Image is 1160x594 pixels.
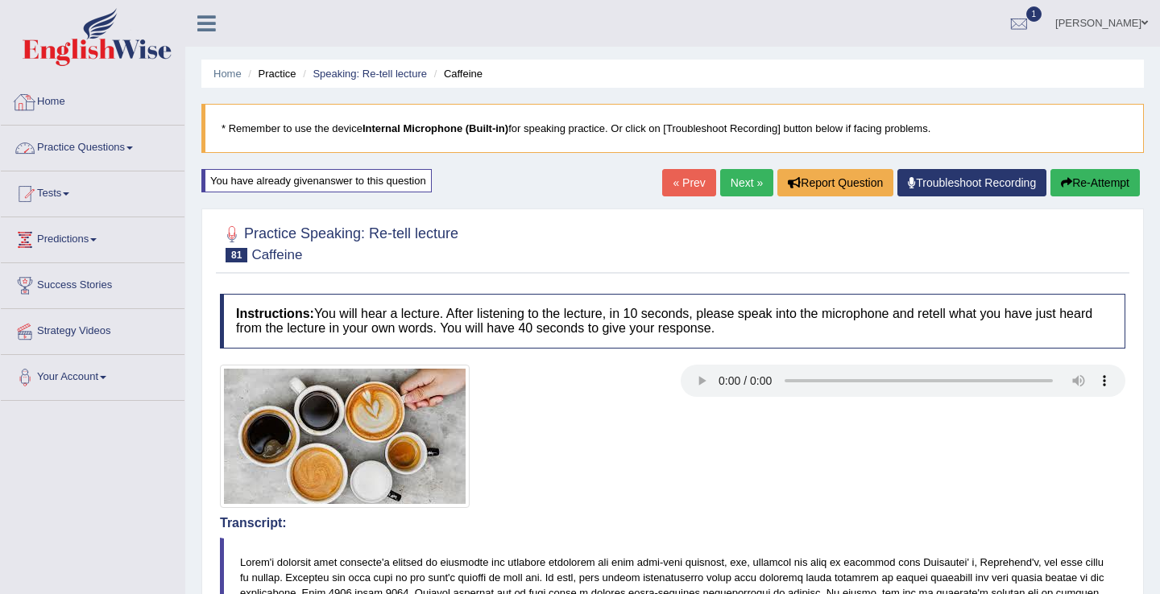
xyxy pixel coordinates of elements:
[251,247,302,262] small: Caffeine
[1026,6,1042,22] span: 1
[430,66,483,81] li: Caffeine
[220,294,1125,348] h4: You will hear a lecture. After listening to the lecture, in 10 seconds, please speak into the mic...
[226,248,247,262] span: 81
[1,217,184,258] a: Predictions
[720,169,773,196] a: Next »
[201,169,432,192] div: You have already given answer to this question
[220,516,1125,530] h4: Transcript:
[220,222,458,262] h2: Practice Speaking: Re-tell lecture
[1050,169,1140,196] button: Re-Attempt
[897,169,1046,196] a: Troubleshoot Recording
[313,68,427,80] a: Speaking: Re-tell lecture
[213,68,242,80] a: Home
[777,169,893,196] button: Report Question
[362,122,508,134] b: Internal Microphone (Built-in)
[1,309,184,349] a: Strategy Videos
[201,104,1144,153] blockquote: * Remember to use the device for speaking practice. Or click on [Troubleshoot Recording] button b...
[1,80,184,120] a: Home
[236,307,314,320] b: Instructions:
[244,66,296,81] li: Practice
[1,263,184,303] a: Success Stories
[1,171,184,212] a: Tests
[1,126,184,166] a: Practice Questions
[662,169,715,196] a: « Prev
[1,355,184,395] a: Your Account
